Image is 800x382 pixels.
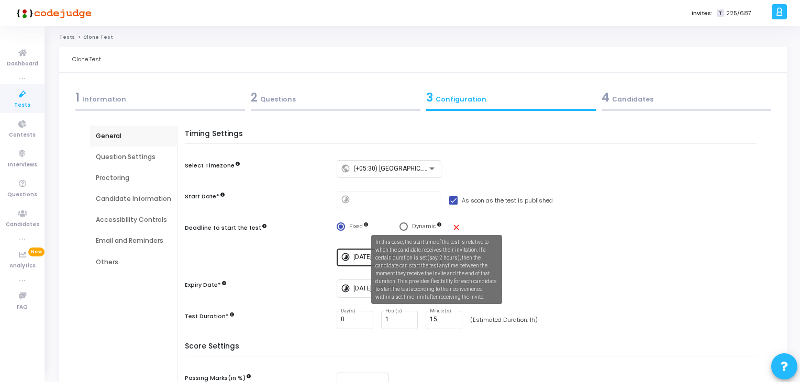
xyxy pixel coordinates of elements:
[423,86,598,114] a: 3Configuration
[83,34,113,40] span: Clone Test
[353,165,504,172] span: (+05:30) [GEOGRAPHIC_DATA]/[GEOGRAPHIC_DATA]
[248,86,423,114] a: 2Questions
[251,89,258,106] span: 2
[9,131,36,140] span: Contests
[349,223,363,230] span: Fixed
[96,173,171,183] div: Proctoring
[412,223,436,230] span: Dynamic
[602,89,609,106] span: 4
[726,9,751,18] span: 225/687
[7,60,38,69] span: Dashboard
[59,34,75,40] a: Tests
[602,89,771,106] div: Candidates
[17,303,28,312] span: FAQ
[598,86,774,114] a: 4Candidates
[341,252,353,264] mat-icon: timelapse
[72,47,101,72] div: Clone Test
[426,89,596,106] div: Configuration
[96,152,171,162] div: Question Settings
[692,9,713,18] label: Invites:
[8,161,37,170] span: Interviews
[59,34,787,41] nav: breadcrumb
[470,316,538,324] div: (Estimated Duration: 1h)
[96,194,171,204] div: Candidate Information
[75,89,80,106] span: 1
[185,280,226,289] label: Expiry Date*
[72,86,248,114] a: 1Information
[185,223,261,232] label: Deadline to start the test
[7,190,37,199] span: Questions
[9,262,36,271] span: Analytics
[28,248,45,256] span: New
[96,215,171,224] div: Accessibility Controls
[717,9,724,17] span: T
[462,194,553,207] span: As soon as the test is published
[371,235,502,304] div: In this case, the start time of the test is relative to when the candidate receives their invitat...
[341,163,353,176] mat-icon: public
[96,236,171,245] div: Email and Reminders
[185,312,229,321] label: Test Duration*
[96,257,171,267] div: Others
[185,161,235,170] label: Select Timezone
[185,342,762,357] h5: Score Settings
[14,101,30,110] span: Tests
[75,89,245,106] div: Information
[341,194,353,207] mat-icon: timelapse
[426,89,433,106] span: 3
[251,89,420,106] div: Questions
[13,3,92,24] img: logo
[6,220,39,229] span: Candidates
[341,283,353,296] mat-icon: timelapse
[452,223,461,232] mat-icon: close
[337,222,441,231] mat-radio-group: Select confirmation
[185,192,219,201] label: Start Date*
[185,130,762,144] h5: Timing Settings
[96,131,171,141] div: General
